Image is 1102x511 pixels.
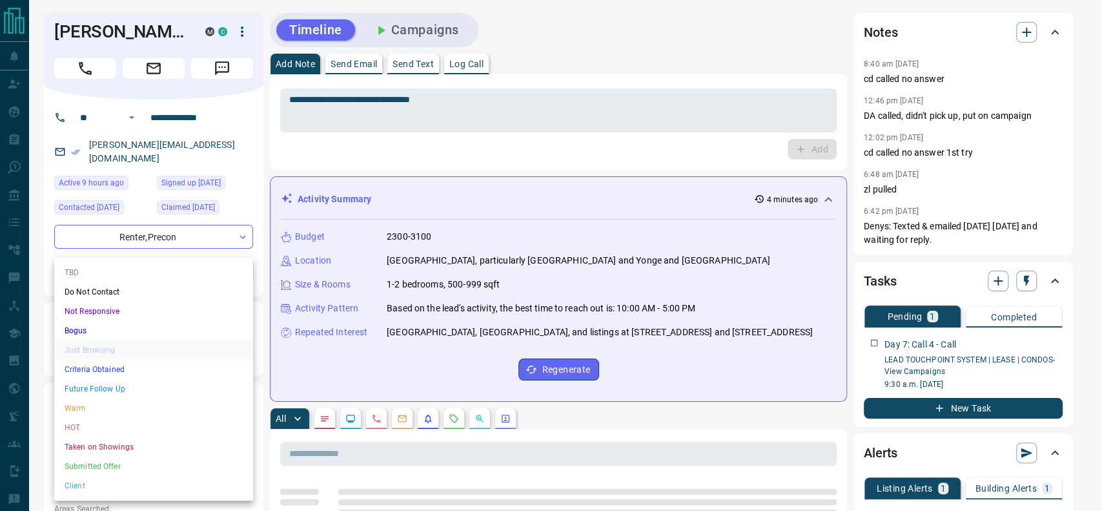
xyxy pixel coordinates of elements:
[54,379,253,399] li: Future Follow Up
[54,418,253,437] li: HOT
[54,360,253,379] li: Criteria Obtained
[54,282,253,302] li: Do Not Contact
[54,302,253,321] li: Not Responsive
[54,457,253,476] li: Submitted Offer
[54,263,253,282] li: TBD
[54,321,253,340] li: Bogus
[54,437,253,457] li: Taken on Showings
[54,399,253,418] li: Warm
[54,476,253,495] li: Client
